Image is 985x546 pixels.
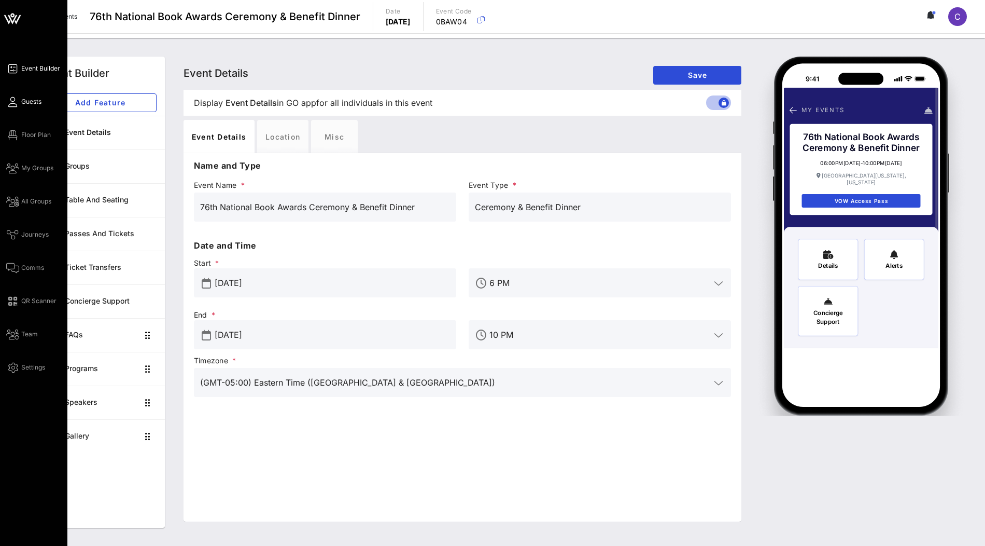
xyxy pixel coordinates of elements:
[194,239,731,252] p: Date and Time
[35,183,165,217] a: Table and Seating
[194,180,456,190] span: Event Name
[35,149,165,183] a: Groups
[386,6,411,17] p: Date
[65,263,157,272] div: Ticket Transfers
[65,398,138,407] div: Speakers
[194,310,456,320] span: End
[35,386,165,419] a: Speakers
[6,195,51,208] a: All Groups
[44,65,109,81] div: Event Builder
[202,278,211,289] button: prepend icon
[226,97,277,109] span: Event Details
[489,275,710,291] input: Start Time
[90,9,360,24] span: 76th National Book Awards Ceremony & Benefit Dinner
[21,263,44,272] span: Comms
[653,66,741,85] button: Save
[489,326,710,343] input: End Time
[21,296,57,306] span: QR Scanner
[65,331,138,339] div: FAQs
[194,356,731,366] span: Timezone
[257,120,308,153] div: Location
[954,11,961,22] span: C
[21,163,53,173] span: My Groups
[35,419,165,453] a: Gallery
[65,162,157,171] div: Groups
[6,162,53,174] a: My Groups
[184,67,248,79] span: Event Details
[21,97,41,106] span: Guests
[386,17,411,27] p: [DATE]
[21,197,51,206] span: All Groups
[194,97,432,109] span: Display in GO app
[65,432,138,441] div: Gallery
[662,71,733,79] span: Save
[65,297,157,306] div: Concierge Support
[44,93,157,112] button: Add Feature
[436,6,472,17] p: Event Code
[316,97,432,109] span: for all individuals in this event
[215,326,450,343] input: End Date
[200,199,450,215] input: Event Name
[21,130,51,140] span: Floor Plan
[65,364,138,373] div: Programs
[21,230,49,239] span: Journeys
[21,330,38,339] span: Team
[6,361,45,374] a: Settings
[194,159,731,172] p: Name and Type
[6,295,57,307] a: QR Scanner
[35,318,165,352] a: FAQs
[200,374,710,391] input: Timezone
[215,275,450,291] input: Start Date
[65,128,157,137] div: Event Details
[194,258,456,268] span: Start
[6,62,60,75] a: Event Builder
[202,330,211,340] button: prepend icon
[6,95,41,108] a: Guests
[35,217,165,251] a: Passes and Tickets
[35,116,165,149] a: Event Details
[184,120,255,153] div: Event Details
[475,199,725,215] input: Event Type
[52,98,148,107] span: Add Feature
[21,64,60,73] span: Event Builder
[65,229,157,238] div: Passes and Tickets
[436,17,472,27] p: 0BAW04
[6,262,44,274] a: Comms
[35,284,165,318] a: Concierge Support
[6,228,49,241] a: Journeys
[21,363,45,372] span: Settings
[35,352,165,386] a: Programs
[65,196,157,204] div: Table and Seating
[6,328,38,340] a: Team
[469,180,731,190] span: Event Type
[6,129,51,141] a: Floor Plan
[311,120,358,153] div: Misc
[948,7,967,26] div: C
[35,251,165,284] a: Ticket Transfers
